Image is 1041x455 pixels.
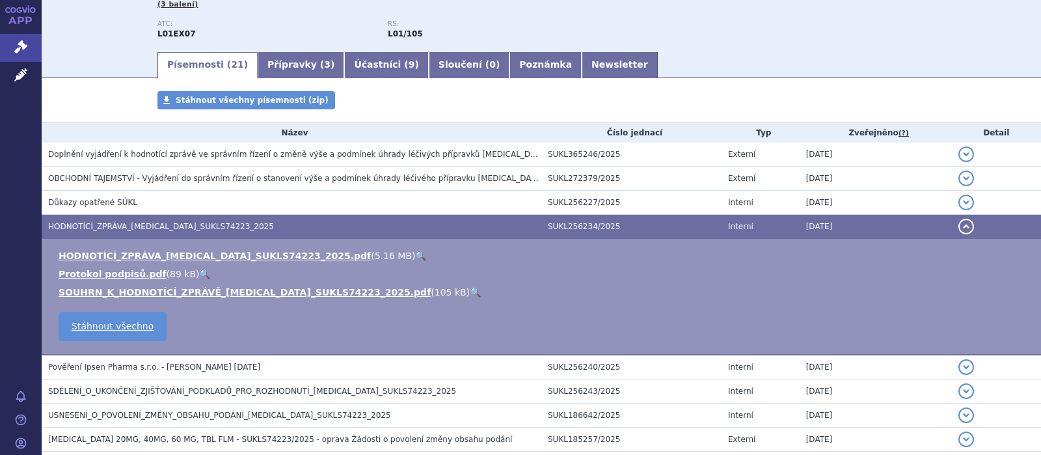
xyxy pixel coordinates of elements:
[958,432,974,447] button: detail
[59,251,371,261] a: HODNOTÍCÍ_ZPRÁVA_[MEDICAL_DATA]_SUKLS74223_2025.pdf
[541,215,722,239] td: SUKL256234/2025
[59,312,167,341] a: Stáhnout všechno
[722,123,800,143] th: Typ
[958,219,974,234] button: detail
[231,59,243,70] span: 21
[728,174,755,183] span: Externí
[59,249,1028,262] li: ( )
[800,191,952,215] td: [DATE]
[958,407,974,423] button: detail
[48,387,456,396] span: SDĚLENÍ_O_UKONČENÍ_ZJIŠŤOVÁNÍ_PODKLADŮ_PRO_ROZHODNUTÍ_CABOMETYX_SUKLS74223_2025
[728,363,753,372] span: Interní
[435,287,466,297] span: 105 kB
[958,146,974,162] button: detail
[509,52,582,78] a: Poznámka
[199,269,210,279] a: 🔍
[48,198,137,207] span: Důkazy opatřené SÚKL
[324,59,331,70] span: 3
[541,191,722,215] td: SUKL256227/2025
[59,287,431,297] a: SOUHRN_K_HODNOTÍCÍ_ZPRÁVĚ_[MEDICAL_DATA]_SUKLS74223_2025.pdf
[958,359,974,375] button: detail
[800,123,952,143] th: Zveřejněno
[48,411,391,420] span: USNESENÍ_O_POVOLENÍ_ZMĚNY_OBSAHU_PODÁNÍ_CABOMETYX_SUKLS74223_2025
[489,59,496,70] span: 0
[344,52,428,78] a: Účastníci (9)
[728,150,755,159] span: Externí
[800,379,952,404] td: [DATE]
[470,287,481,297] a: 🔍
[541,404,722,428] td: SUKL186642/2025
[541,143,722,167] td: SUKL365246/2025
[170,269,196,279] span: 89 kB
[800,404,952,428] td: [DATE]
[157,20,375,28] p: ATC:
[541,123,722,143] th: Číslo jednací
[48,150,817,159] span: Doplnění vyjádření k hodnotící zprávě ve správním řízení o změně výše a podmínek úhrady léčivých ...
[952,123,1041,143] th: Detail
[48,174,618,183] span: OBCHODNÍ TAJEMSTVÍ - Vyjádření do správním řízení o stanovení výše a podmínek úhrady léčivého pří...
[157,29,196,38] strong: KABOZANTINIB
[899,129,909,138] abbr: (?)
[409,59,415,70] span: 9
[728,222,753,231] span: Interní
[728,411,753,420] span: Interní
[958,171,974,186] button: detail
[541,428,722,452] td: SUKL185257/2025
[728,198,753,207] span: Interní
[388,29,423,38] strong: Cabozantinib
[59,268,1028,281] li: ( )
[48,222,274,231] span: HODNOTÍCÍ_ZPRÁVA_CABOMETYX_SUKLS74223_2025
[541,167,722,191] td: SUKL272379/2025
[800,215,952,239] td: [DATE]
[415,251,426,261] a: 🔍
[42,123,541,143] th: Název
[157,91,335,109] a: Stáhnout všechny písemnosti (zip)
[375,251,412,261] span: 5.16 MB
[157,52,258,78] a: Písemnosti (21)
[388,20,605,28] p: RS:
[958,383,974,399] button: detail
[48,363,260,372] span: Pověření Ipsen Pharma s.r.o. - Jan Strnad_od 21.05.2025
[728,387,753,396] span: Interní
[958,195,974,210] button: detail
[258,52,344,78] a: Přípravky (3)
[541,379,722,404] td: SUKL256243/2025
[176,96,329,105] span: Stáhnout všechny písemnosti (zip)
[728,435,755,444] span: Externí
[800,428,952,452] td: [DATE]
[800,167,952,191] td: [DATE]
[48,435,512,444] span: CABOMETYX 20MG, 40MG, 60 MG, TBL FLM - SUKLS74223/2025 - oprava Žádosti o povolení změny obsahu p...
[59,269,167,279] a: Protokol podpisů.pdf
[800,355,952,379] td: [DATE]
[541,355,722,379] td: SUKL256240/2025
[800,143,952,167] td: [DATE]
[429,52,509,78] a: Sloučení (0)
[59,286,1028,299] li: ( )
[582,52,658,78] a: Newsletter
